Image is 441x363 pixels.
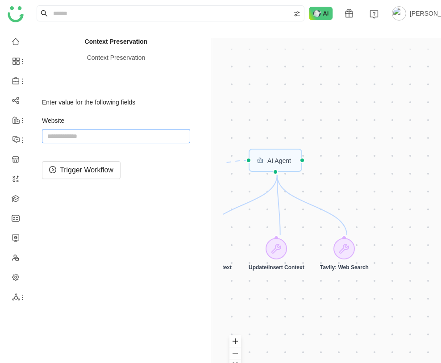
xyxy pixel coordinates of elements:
[42,117,190,125] label: Website
[249,238,304,271] div: Update/Insert Context
[370,10,379,19] img: help.svg
[42,53,190,63] p: Context Preservation
[249,149,303,172] div: AI Agent
[42,38,190,46] h1: Context Preservation
[293,10,300,17] img: search-type.svg
[229,347,241,359] button: zoom out
[8,6,24,22] img: logo
[60,164,113,175] span: Trigger Workflow
[229,335,241,347] button: zoom in
[309,7,333,20] img: ask-buddy-normal.svg
[392,6,406,21] img: avatar
[42,161,121,179] button: Trigger Workflow
[42,99,190,106] h3: Enter value for the following fields
[320,238,369,271] div: Tavily: Web Search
